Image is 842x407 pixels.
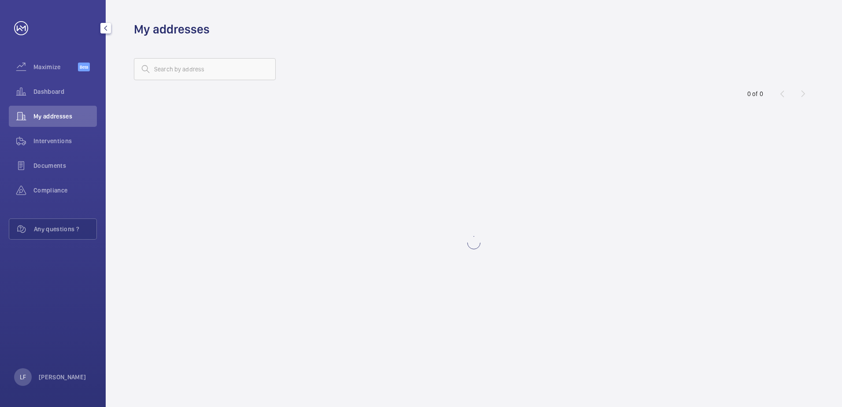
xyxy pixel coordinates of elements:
span: Documents [33,161,97,170]
input: Search by address [134,58,276,80]
span: Maximize [33,63,78,71]
span: Dashboard [33,87,97,96]
span: Compliance [33,186,97,195]
p: LF [20,373,26,381]
p: [PERSON_NAME] [39,373,86,381]
span: My addresses [33,112,97,121]
div: 0 of 0 [747,89,763,98]
span: Beta [78,63,90,71]
span: Interventions [33,137,97,145]
h1: My addresses [134,21,210,37]
span: Any questions ? [34,225,96,233]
